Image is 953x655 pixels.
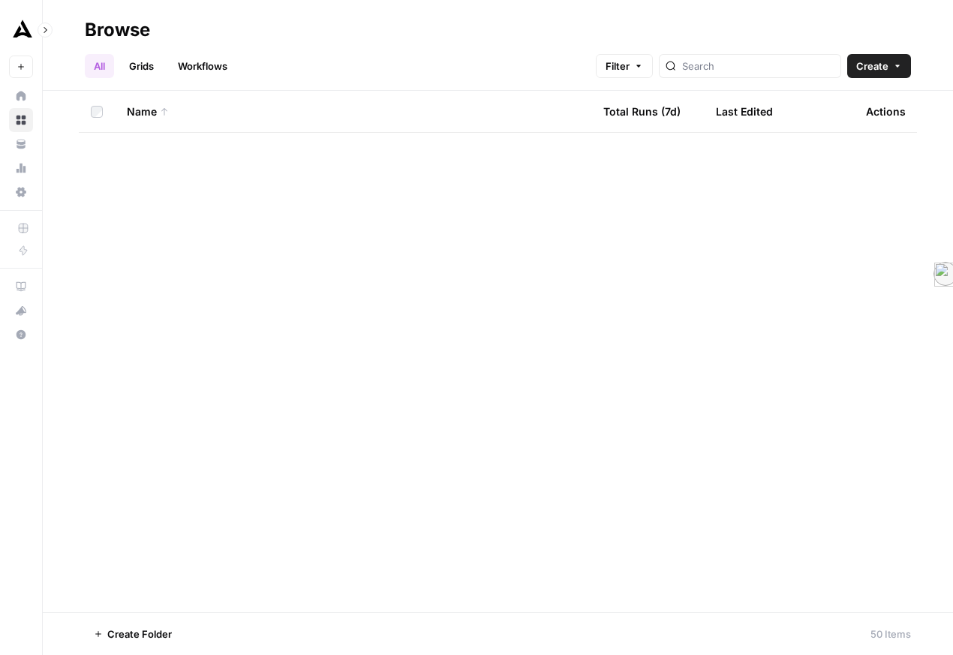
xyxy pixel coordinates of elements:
div: Browse [85,18,150,42]
a: Home [9,84,33,108]
div: 50 Items [870,626,911,641]
button: Create Folder [85,622,181,646]
div: Actions [866,91,906,132]
a: Workflows [169,54,236,78]
a: Your Data [9,132,33,156]
div: Name [127,91,579,132]
button: What's new? [9,299,33,323]
img: Animalz Logo [9,17,36,44]
button: Create [847,54,911,78]
span: Filter [606,59,630,74]
a: Grids [120,54,163,78]
a: AirOps Academy [9,275,33,299]
button: Help + Support [9,323,33,347]
span: Create [856,59,888,74]
div: Total Runs (7d) [603,91,681,132]
a: Usage [9,156,33,180]
input: Search [682,59,834,74]
button: Filter [596,54,653,78]
span: Create Folder [107,626,172,641]
div: What's new? [10,299,32,322]
div: Last Edited [716,91,773,132]
button: Workspace: Animalz [9,12,33,50]
a: Settings [9,180,33,204]
a: All [85,54,114,78]
a: Browse [9,108,33,132]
